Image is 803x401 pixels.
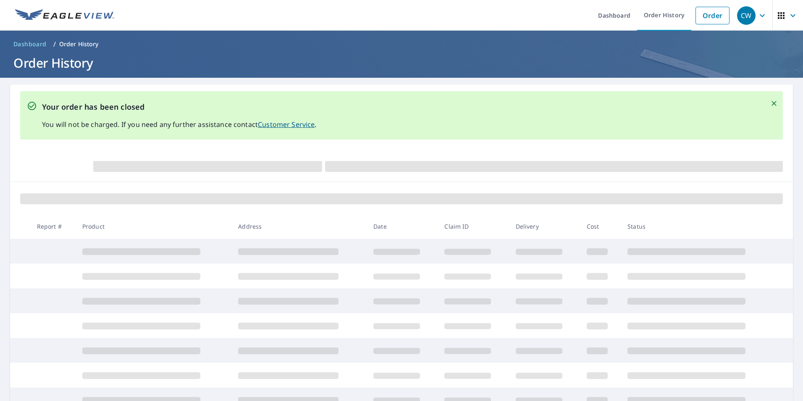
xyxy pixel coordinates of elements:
[10,37,50,51] a: Dashboard
[13,40,47,48] span: Dashboard
[42,101,317,113] p: Your order has been closed
[10,37,793,51] nav: breadcrumb
[59,40,99,48] p: Order History
[258,120,315,129] a: Customer Service
[769,98,779,109] button: Close
[42,119,317,129] p: You will not be charged. If you need any further assistance contact .
[231,214,367,239] th: Address
[15,9,114,22] img: EV Logo
[580,214,621,239] th: Cost
[438,214,509,239] th: Claim ID
[621,214,777,239] th: Status
[10,54,793,71] h1: Order History
[509,214,580,239] th: Delivery
[30,214,76,239] th: Report #
[737,6,756,25] div: CW
[53,39,56,49] li: /
[695,7,730,24] a: Order
[76,214,232,239] th: Product
[367,214,438,239] th: Date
